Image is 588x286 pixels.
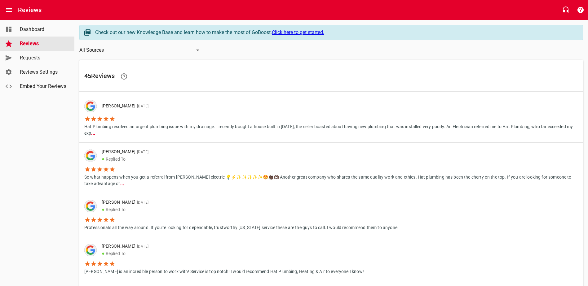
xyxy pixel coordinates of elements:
[102,149,573,155] p: [PERSON_NAME]
[79,94,583,142] a: [PERSON_NAME][DATE]Hat Plumbing resolved an urgent plumbing issue with my drainage. I recently bo...
[102,206,394,213] p: Replied To
[84,200,97,212] div: Google
[102,243,359,250] p: [PERSON_NAME]
[102,250,359,257] p: Replied To
[102,155,573,163] p: Replied To
[84,149,97,162] img: google-dark.png
[84,200,97,212] img: google-dark.png
[102,250,105,256] span: ●
[95,29,577,36] div: Check out our new Knowledge Base and learn how to make the most of GoBoost.
[91,131,95,136] b: ...
[84,244,97,256] img: google-dark.png
[135,244,148,249] span: [DATE]
[79,237,583,281] a: [PERSON_NAME][DATE]●Replied To[PERSON_NAME] is an incredible person to work with! Service is top ...
[79,45,201,55] div: All Sources
[558,2,573,17] button: Live Chat
[102,199,394,206] p: [PERSON_NAME]
[573,2,588,17] button: Support Portal
[135,150,148,154] span: [DATE]
[79,143,583,193] a: [PERSON_NAME][DATE]●Replied ToSo what happens when you get a referral from [PERSON_NAME] electric...
[84,100,97,112] img: google-dark.png
[20,26,67,33] span: Dashboard
[135,200,148,205] span: [DATE]
[20,68,67,76] span: Reviews Settings
[84,149,97,162] div: Google
[84,172,578,187] p: So what happens when you get a referral from [PERSON_NAME] electric 💡⚡✨✨✨✨✨🤩👏🏿🫶🏿 Another great co...
[18,5,42,15] h6: Reviews
[20,54,67,62] span: Requests
[20,83,67,90] span: Embed Your Reviews
[20,40,67,47] span: Reviews
[272,29,324,35] a: Click here to get started.
[102,206,105,212] span: ●
[117,69,131,84] a: Learn facts about why reviews are important
[102,156,105,162] span: ●
[84,69,578,84] h6: 45 Review s
[135,104,148,108] span: [DATE]
[84,244,97,256] div: Google
[120,181,124,186] b: ...
[84,223,399,231] p: Professionals all the way around. If you're looking for dependable, trustworthy [US_STATE] servic...
[79,193,583,237] a: [PERSON_NAME][DATE]●Replied ToProfessionals all the way around. If you're looking for dependable,...
[84,267,364,275] p: [PERSON_NAME] is an incredible person to work with! Service is top notch! I would recommend Hat P...
[102,103,573,110] p: [PERSON_NAME]
[84,100,97,112] div: Google
[2,2,16,17] button: Open drawer
[84,122,578,136] p: Hat Plumbing resolved an urgent plumbing issue with my drainage. I recently bought a house built ...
